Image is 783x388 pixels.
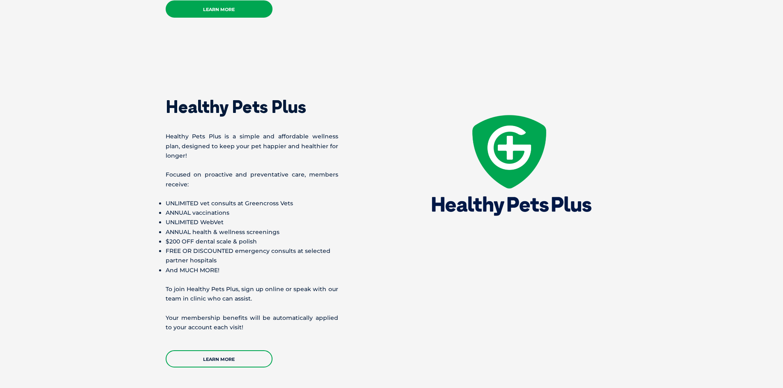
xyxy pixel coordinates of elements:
h2: Healthy Pets Plus [166,98,338,115]
li: ANNUAL health & wellness screenings [166,227,338,237]
li: UNLIMITED vet consults at Greencross Vets [166,199,338,208]
a: Learn More [166,350,273,367]
p: Healthy Pets Plus is a simple and affordable wellness plan, designed to keep your pet happier and... [166,132,338,161]
li: And MUCH MORE! [166,266,338,275]
p: To join Healthy Pets Plus, sign up online or speak with our team in clinic who can assist. [166,285,338,303]
a: Learn More [166,0,273,18]
li: ANNUAL vaccinations [166,208,338,218]
p: Focused on proactive and preventative care, members receive: [166,170,338,189]
li: $200 OFF dental scale & polish [166,237,338,246]
li: FREE OR DISCOUNTED emergency consults at selected partner hospitals [166,246,338,265]
p: Your membership benefits will be automatically applied to your account each visit! [166,313,338,332]
li: UNLIMITED WebVet [166,218,338,227]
